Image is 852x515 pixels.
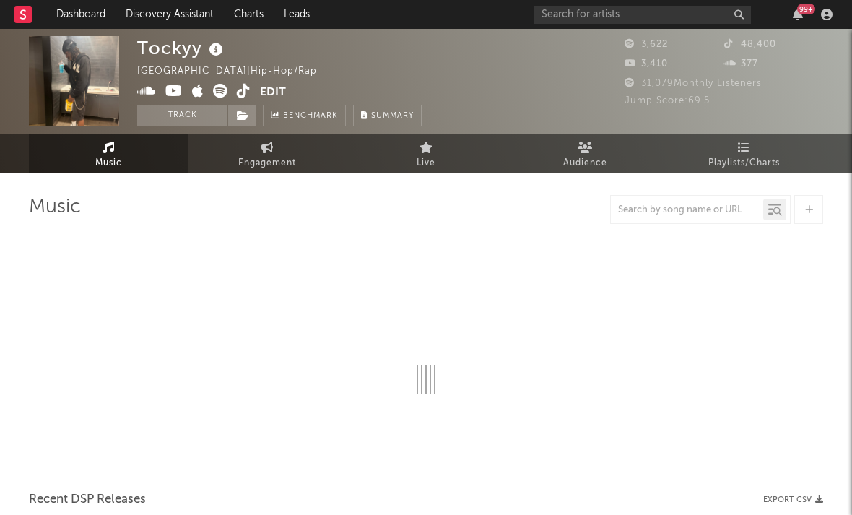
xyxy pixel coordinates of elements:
span: Playlists/Charts [708,155,780,172]
span: Live [417,155,435,172]
span: Benchmark [283,108,338,125]
button: Edit [260,84,286,102]
span: 31,079 Monthly Listeners [625,79,762,88]
span: 3,622 [625,40,668,49]
span: 3,410 [625,59,668,69]
a: Audience [505,134,664,173]
div: Tockyy [137,36,227,60]
a: Benchmark [263,105,346,126]
a: Playlists/Charts [664,134,823,173]
div: 99 + [797,4,815,14]
span: Summary [371,112,414,120]
a: Live [347,134,505,173]
button: Track [137,105,227,126]
span: Jump Score: 69.5 [625,96,710,105]
span: Engagement [238,155,296,172]
button: Export CSV [763,495,823,504]
input: Search by song name or URL [611,204,763,216]
span: Recent DSP Releases [29,491,146,508]
span: Audience [563,155,607,172]
input: Search for artists [534,6,751,24]
span: 48,400 [724,40,776,49]
button: 99+ [793,9,803,20]
div: [GEOGRAPHIC_DATA] | Hip-Hop/Rap [137,63,334,80]
button: Summary [353,105,422,126]
span: Music [95,155,122,172]
span: 377 [724,59,758,69]
a: Engagement [188,134,347,173]
a: Music [29,134,188,173]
